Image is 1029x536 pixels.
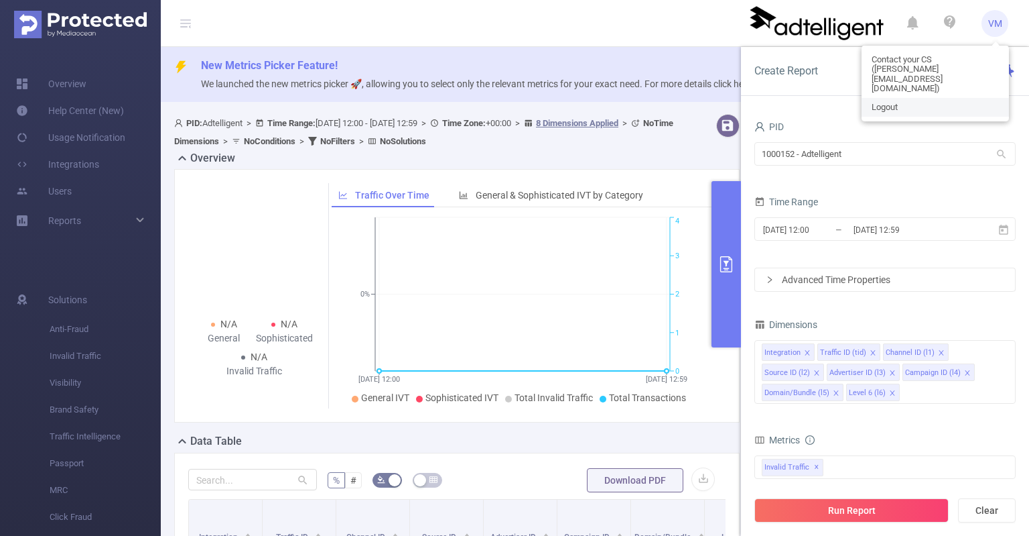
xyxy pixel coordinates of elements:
[846,384,900,401] li: Level 6 (l6)
[190,150,235,166] h2: Overview
[417,118,430,128] span: >
[281,319,297,329] span: N/A
[16,70,86,97] a: Overview
[804,350,811,358] i: icon: close
[862,98,1009,117] a: Logout
[442,118,486,128] b: Time Zone:
[675,252,679,260] tspan: 3
[675,329,679,337] tspan: 1
[618,118,631,128] span: >
[350,475,356,486] span: #
[870,350,876,358] i: icon: close
[476,190,643,201] span: General & Sophisticated IVT by Category
[886,344,935,362] div: Channel ID (l1)
[16,97,124,124] a: Help Center (New)
[174,60,188,74] i: icon: thunderbolt
[817,343,880,361] li: Traffic ID (tid)
[872,103,898,112] span: Logout
[48,215,81,226] span: Reports
[380,136,426,146] b: No Solutions
[543,531,550,535] i: icon: caret-up
[852,221,961,239] input: End date
[511,118,524,128] span: >
[805,435,815,445] i: icon: info-circle
[190,433,242,449] h2: Data Table
[754,121,784,132] span: PID
[244,136,295,146] b: No Conditions
[849,384,886,402] div: Level 6 (l6)
[315,531,322,535] i: icon: caret-up
[587,468,683,492] button: Download PDF
[48,286,87,313] span: Solutions
[50,504,161,531] span: Click Fraud
[50,343,161,370] span: Invalid Traffic
[174,118,673,146] span: Adtelligent [DATE] 12:00 - [DATE] 12:59 +00:00
[429,476,437,484] i: icon: table
[16,178,72,205] a: Users
[245,531,252,535] i: icon: caret-up
[755,268,1015,291] div: icon: rightAdvanced Time Properties
[220,319,237,329] span: N/A
[50,316,161,343] span: Anti-Fraud
[514,392,593,403] span: Total Invalid Traffic
[255,331,316,345] div: Sophisticated
[358,375,400,384] tspan: [DATE] 12:00
[762,221,870,239] input: Start date
[964,370,971,378] i: icon: close
[333,475,340,486] span: %
[675,217,679,226] tspan: 4
[616,531,624,535] i: icon: caret-up
[883,343,949,361] li: Channel ID (l1)
[194,331,255,345] div: General
[827,364,900,381] li: Advertiser ID (l3)
[938,350,945,358] i: icon: close
[813,370,820,378] i: icon: close
[355,136,368,146] span: >
[766,276,774,284] i: icon: right
[14,11,147,38] img: Protected Media
[377,476,385,484] i: icon: bg-colors
[764,364,810,382] div: Source ID (l2)
[251,352,267,362] span: N/A
[48,207,81,234] a: Reports
[536,118,618,128] u: 8 Dimensions Applied
[820,344,866,362] div: Traffic ID (tid)
[764,384,829,402] div: Domain/Bundle (l5)
[267,118,316,128] b: Time Range:
[754,121,765,132] i: icon: user
[425,392,498,403] span: Sophisticated IVT
[958,498,1016,523] button: Clear
[762,459,823,476] span: Invalid Traffic
[764,344,801,362] div: Integration
[50,423,161,450] span: Traffic Intelligence
[675,290,679,299] tspan: 2
[754,498,949,523] button: Run Report
[754,319,817,330] span: Dimensions
[889,370,896,378] i: icon: close
[360,290,370,299] tspan: 0%
[814,460,819,476] span: ✕
[829,364,886,382] div: Advertiser ID (l3)
[754,64,818,77] span: Create Report
[902,364,975,381] li: Campaign ID (l4)
[186,118,202,128] b: PID:
[201,59,338,72] span: New Metrics Picker Feature!
[609,392,686,403] span: Total Transactions
[675,367,679,376] tspan: 0
[463,531,470,535] i: icon: caret-up
[243,118,255,128] span: >
[762,384,843,401] li: Domain/Bundle (l5)
[50,370,161,396] span: Visibility
[295,136,308,146] span: >
[16,124,125,151] a: Usage Notification
[889,390,896,398] i: icon: close
[16,151,99,178] a: Integrations
[50,396,161,423] span: Brand Safety
[459,191,468,200] i: icon: bar-chart
[224,364,285,378] div: Invalid Traffic
[355,190,429,201] span: Traffic Over Time
[905,364,961,382] div: Campaign ID (l4)
[219,136,232,146] span: >
[188,469,317,490] input: Search...
[338,191,348,200] i: icon: line-chart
